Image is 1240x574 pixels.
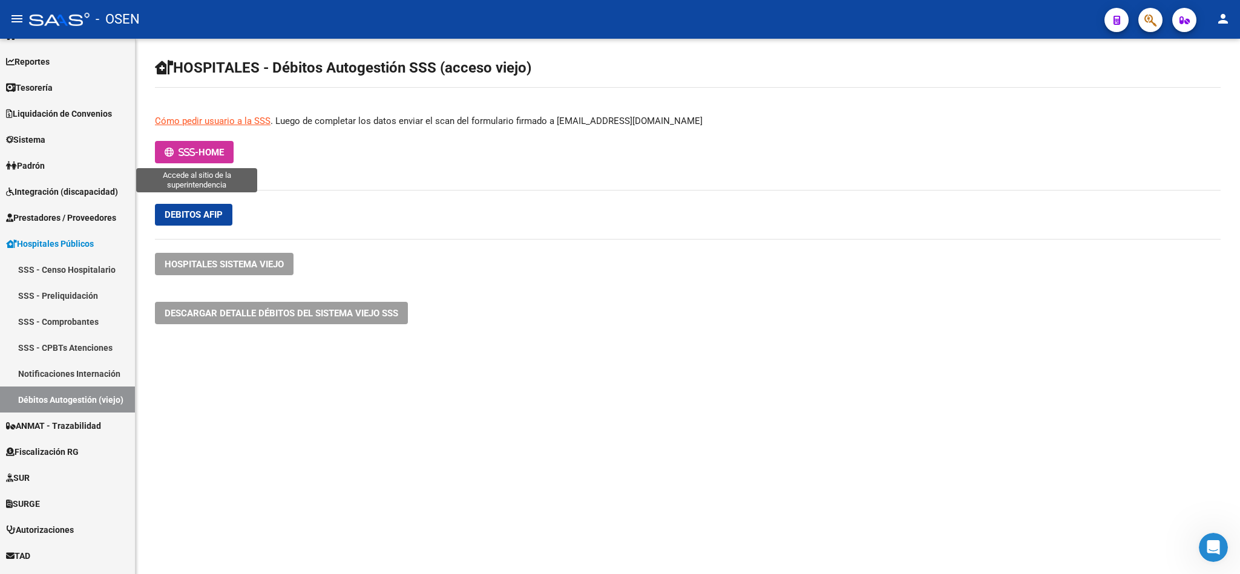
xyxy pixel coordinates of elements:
[165,308,398,319] span: Descargar detalle débitos del sistema VIEJO SSS
[198,147,224,158] span: HOME
[6,549,30,563] span: TAD
[6,419,101,432] span: ANMAT - Trazabilidad
[6,237,94,250] span: Hospitales Públicos
[6,497,40,510] span: SURGE
[165,209,223,220] span: Debitos afip
[155,253,294,275] button: HOSPITALES SISTEMA VIEJO
[6,159,45,172] span: Padrón
[6,107,112,120] span: Liquidación de Convenios
[1216,11,1230,26] mat-icon: person
[155,141,234,163] button: -HOME
[155,302,408,324] button: Descargar detalle débitos del sistema VIEJO SSS
[6,471,30,484] span: SUR
[6,523,74,536] span: Autorizaciones
[6,55,50,68] span: Reportes
[6,133,45,146] span: Sistema
[10,11,24,26] mat-icon: menu
[165,259,284,270] span: HOSPITALES SISTEMA VIEJO
[6,445,79,458] span: Fiscalización RG
[96,6,140,33] span: - OSEN
[155,58,1221,318] app-debitos-autogestion-sss: . Luego de completar los datos enviar el scan del formulario firmado a [EMAIL_ADDRESS][DOMAIN_NAME]
[6,81,53,94] span: Tesorería
[165,147,198,158] span: -
[155,59,531,76] strong: HOSPITALES - Débitos Autogestión SSS (acceso viejo)
[6,211,116,224] span: Prestadores / Proveedores
[6,185,118,198] span: Integración (discapacidad)
[155,204,232,226] button: Debitos afip
[1199,533,1228,562] iframe: Intercom live chat
[155,116,271,126] a: Cómo pedir usuario a la SSS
